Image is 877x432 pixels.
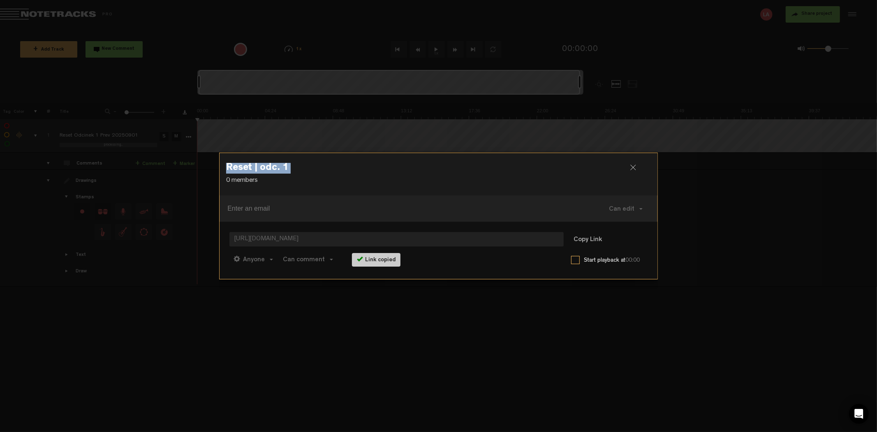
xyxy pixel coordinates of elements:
p: 0 members [226,176,651,186]
span: Can comment [283,257,325,263]
button: Can comment [279,249,337,269]
button: Copy Link [565,232,610,248]
label: Start playback at [584,256,648,265]
span: 00:00 [625,258,640,263]
h3: Reset | odc. 1 [226,163,651,176]
div: Open Intercom Messenger [849,404,869,424]
span: [URL][DOMAIN_NAME] [229,232,564,246]
div: Link copied [352,253,400,267]
button: Can edit [601,199,651,218]
button: Anyone [229,249,277,269]
input: Enter an email [227,202,562,215]
span: Can edit [609,206,634,213]
span: Anyone [243,257,265,263]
